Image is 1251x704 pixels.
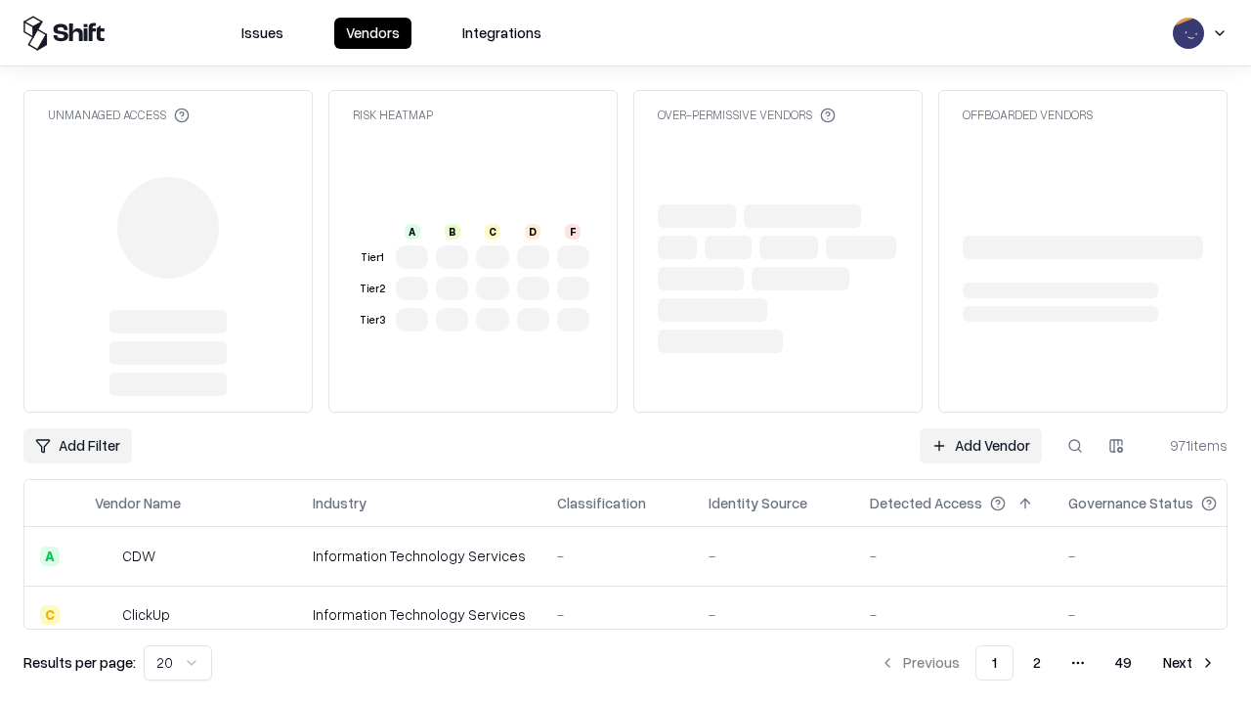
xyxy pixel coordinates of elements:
p: Results per page: [23,652,136,673]
div: Tier 1 [357,249,388,266]
div: Vendor Name [95,493,181,513]
div: Identity Source [709,493,807,513]
div: Over-Permissive Vendors [658,107,836,123]
button: Vendors [334,18,411,49]
div: - [709,546,839,566]
div: - [870,604,1037,625]
div: D [525,224,540,240]
button: Integrations [451,18,553,49]
div: Information Technology Services [313,546,526,566]
div: 971 items [1149,435,1228,456]
div: CDW [122,546,155,566]
div: - [557,604,677,625]
div: - [870,546,1037,566]
div: Industry [313,493,367,513]
div: C [485,224,500,240]
div: C [40,605,60,625]
a: Add Vendor [920,428,1042,463]
img: CDW [95,547,114,566]
div: A [40,547,60,566]
button: 2 [1017,645,1057,681]
div: - [709,604,839,625]
div: Tier 3 [357,312,388,329]
div: - [1068,604,1248,625]
div: Risk Heatmap [353,107,433,123]
div: Unmanaged Access [48,107,190,123]
div: - [557,546,677,566]
div: Tier 2 [357,281,388,297]
button: Next [1151,645,1228,681]
div: Detected Access [870,493,982,513]
div: A [405,224,420,240]
button: Add Filter [23,428,132,463]
div: ClickUp [122,604,170,625]
div: Information Technology Services [313,604,526,625]
img: ClickUp [95,605,114,625]
div: B [445,224,460,240]
button: Issues [230,18,295,49]
button: 1 [975,645,1014,681]
div: Governance Status [1068,493,1193,513]
div: F [565,224,581,240]
button: 49 [1100,645,1147,681]
div: Classification [557,493,646,513]
div: - [1068,546,1248,566]
nav: pagination [868,645,1228,681]
div: Offboarded Vendors [963,107,1093,123]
